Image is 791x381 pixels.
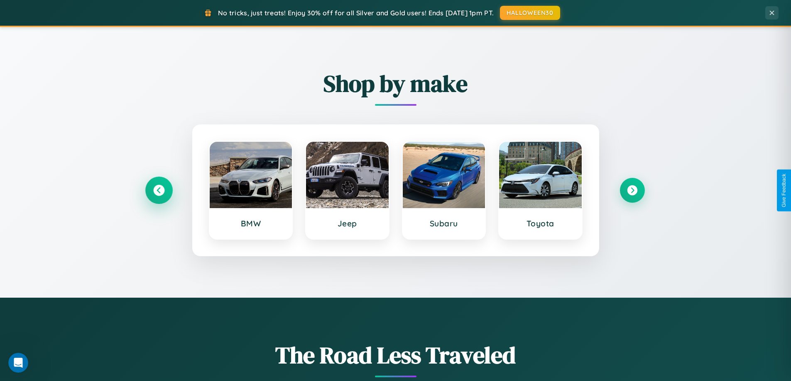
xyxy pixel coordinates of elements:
[218,218,284,228] h3: BMW
[218,9,494,17] span: No tricks, just treats! Enjoy 30% off for all Silver and Gold users! Ends [DATE] 1pm PT.
[8,353,28,373] iframe: Intercom live chat
[314,218,380,228] h3: Jeep
[507,218,573,228] h3: Toyota
[500,6,560,20] button: HALLOWEEN30
[147,68,645,99] h2: Shop by make
[411,218,477,228] h3: Subaru
[781,174,787,207] div: Give Feedback
[147,339,645,371] h1: The Road Less Traveled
